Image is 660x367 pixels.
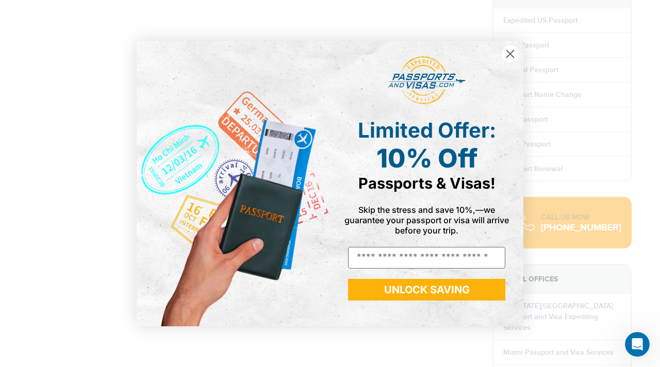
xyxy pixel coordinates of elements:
[358,174,496,192] span: Passports & Visas!
[137,41,330,326] img: de9cda0d-0715-46ca-9a25-073762a91ba7.png
[348,279,505,301] button: UNLOCK SAVING
[625,332,650,357] iframe: Intercom live chat
[388,56,466,105] img: passports and visas
[501,45,519,63] button: Close dialog
[358,118,496,143] span: Limited Offer:
[344,205,509,236] span: Skip the stress and save 10%,—we guarantee your passport or visa will arrive before your trip.
[376,143,477,174] span: 10% Off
